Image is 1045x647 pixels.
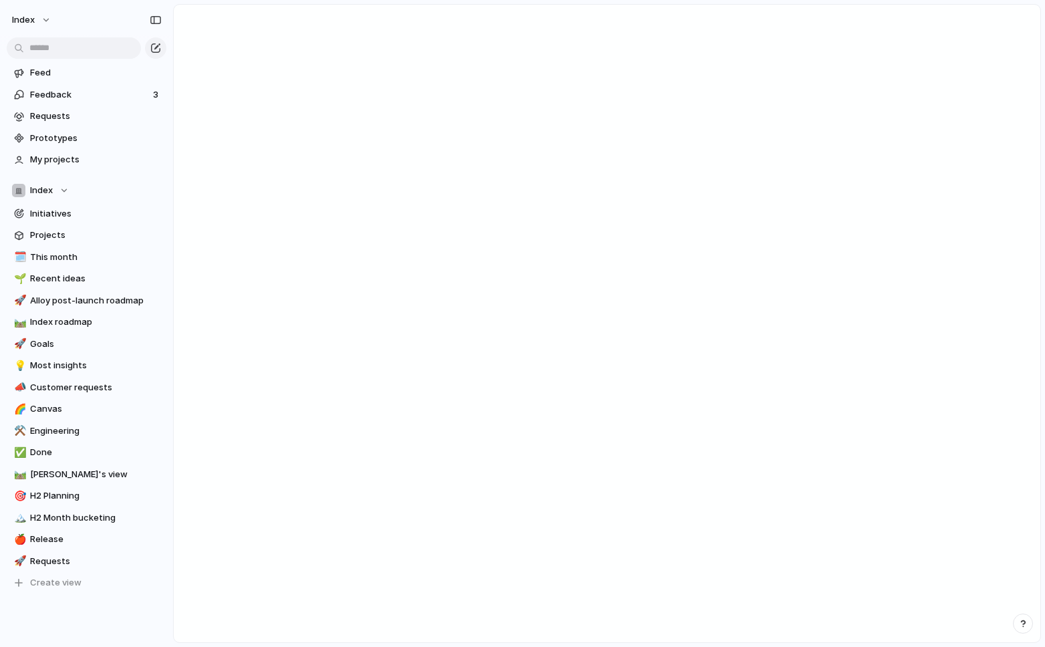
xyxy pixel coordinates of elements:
[12,13,35,27] span: Index
[12,533,25,546] button: 🍎
[14,402,23,417] div: 🌈
[12,402,25,416] button: 🌈
[7,573,166,593] button: Create view
[14,445,23,461] div: ✅
[30,555,162,568] span: Requests
[30,132,162,145] span: Prototypes
[7,269,166,289] a: 🌱Recent ideas
[30,110,162,123] span: Requests
[7,312,166,332] a: 🛤️Index roadmap
[30,424,162,438] span: Engineering
[14,380,23,395] div: 📣
[7,106,166,126] a: Requests
[7,356,166,376] a: 💡Most insights
[30,468,162,481] span: [PERSON_NAME]'s view
[7,529,166,549] a: 🍎Release
[12,294,25,307] button: 🚀
[7,421,166,441] a: ⚒️Engineering
[7,399,166,419] a: 🌈Canvas
[12,359,25,372] button: 💡
[7,180,166,201] button: Index
[30,272,162,285] span: Recent ideas
[14,358,23,374] div: 💡
[12,381,25,394] button: 📣
[30,576,82,590] span: Create view
[7,150,166,170] a: My projects
[14,249,23,265] div: 🗓️
[7,465,166,485] a: 🛤️[PERSON_NAME]'s view
[7,204,166,224] a: Initiatives
[12,446,25,459] button: ✅
[30,315,162,329] span: Index roadmap
[14,553,23,569] div: 🚀
[14,336,23,352] div: 🚀
[30,511,162,525] span: H2 Month bucketing
[14,467,23,482] div: 🛤️
[14,532,23,547] div: 🍎
[30,184,53,197] span: Index
[7,128,166,148] a: Prototypes
[14,315,23,330] div: 🛤️
[7,291,166,311] a: 🚀Alloy post-launch roadmap
[7,63,166,83] a: Feed
[14,271,23,287] div: 🌱
[30,359,162,372] span: Most insights
[12,315,25,329] button: 🛤️
[12,555,25,568] button: 🚀
[30,229,162,242] span: Projects
[14,423,23,438] div: ⚒️
[7,508,166,528] a: 🏔️H2 Month bucketing
[153,88,161,102] span: 3
[12,251,25,264] button: 🗓️
[7,551,166,571] a: 🚀Requests
[30,533,162,546] span: Release
[30,338,162,351] span: Goals
[12,489,25,503] button: 🎯
[7,486,166,506] a: 🎯H2 Planning
[7,334,166,354] a: 🚀Goals
[30,66,162,80] span: Feed
[7,442,166,463] a: ✅Done
[30,446,162,459] span: Done
[12,468,25,481] button: 🛤️
[14,293,23,308] div: 🚀
[12,338,25,351] button: 🚀
[30,153,162,166] span: My projects
[7,247,166,267] a: 🗓️This month
[14,489,23,504] div: 🎯
[7,225,166,245] a: Projects
[12,272,25,285] button: 🌱
[6,9,58,31] button: Index
[30,489,162,503] span: H2 Planning
[7,378,166,398] a: 📣Customer requests
[30,381,162,394] span: Customer requests
[30,402,162,416] span: Canvas
[30,88,149,102] span: Feedback
[30,294,162,307] span: Alloy post-launch roadmap
[30,207,162,221] span: Initiatives
[7,85,166,105] a: Feedback3
[12,424,25,438] button: ⚒️
[14,510,23,525] div: 🏔️
[12,511,25,525] button: 🏔️
[30,251,162,264] span: This month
